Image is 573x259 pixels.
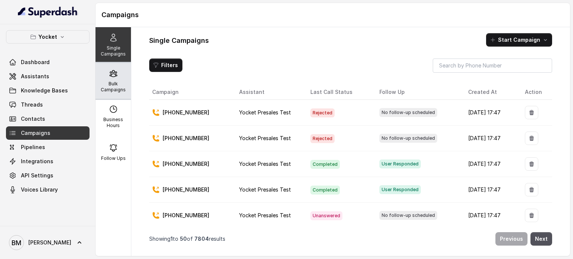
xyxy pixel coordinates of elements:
td: [DATE] 17:47 [462,203,519,228]
a: Contacts [6,112,90,126]
span: Assistants [21,73,49,80]
th: Last Call Status [304,85,373,100]
span: Knowledge Bases [21,87,68,94]
span: No follow-up scheduled [379,134,437,143]
p: Business Hours [98,117,128,129]
span: Completed [310,186,340,195]
td: [DATE] 17:47 [462,177,519,203]
td: [DATE] 17:47 [462,126,519,151]
span: Yocket Presales Test [239,212,291,218]
span: 50 [180,236,187,242]
span: User Responded [379,185,421,194]
span: Integrations [21,158,53,165]
a: [PERSON_NAME] [6,232,90,253]
span: Unanswered [310,211,342,220]
button: Next [530,232,552,246]
p: [PHONE_NUMBER] [163,135,209,142]
p: Follow Ups [101,155,126,161]
button: Start Campaign [486,33,552,47]
th: Campaign [149,85,233,100]
p: [PHONE_NUMBER] [163,109,209,116]
a: Campaigns [6,126,90,140]
h1: Campaigns [101,9,564,21]
a: Pipelines [6,140,90,154]
td: [DATE] 17:47 [462,151,519,177]
span: Campaigns [21,129,50,137]
h1: Single Campaigns [149,35,209,47]
a: Knowledge Bases [6,84,90,97]
span: Contacts [21,115,45,123]
p: [PHONE_NUMBER] [163,212,209,219]
span: User Responded [379,159,421,168]
span: No follow-up scheduled [379,211,437,220]
span: [PERSON_NAME] [28,239,71,246]
button: Previous [495,232,527,246]
p: [PHONE_NUMBER] [163,160,209,168]
a: Voices Library [6,183,90,196]
a: Integrations [6,155,90,168]
p: [PHONE_NUMBER] [163,186,209,193]
span: Completed [310,160,340,169]
span: Pipelines [21,143,45,151]
span: Dashboard [21,59,50,66]
span: Threads [21,101,43,108]
img: light.svg [18,6,78,18]
a: Threads [6,98,90,111]
span: 7804 [194,236,209,242]
span: Yocket Presales Test [239,135,291,141]
input: Search by Phone Number [433,59,552,73]
th: Created At [462,85,519,100]
span: Voices Library [21,186,58,193]
span: Yocket Presales Test [239,161,291,167]
th: Follow Up [373,85,462,100]
span: API Settings [21,172,53,179]
span: Rejected [310,108,335,117]
span: No follow-up scheduled [379,108,437,117]
p: Single Campaigns [98,45,128,57]
p: Bulk Campaigns [98,81,128,93]
text: BM [12,239,21,247]
button: Filters [149,59,182,72]
p: Showing to of results [149,235,225,243]
p: Yocket [38,32,57,41]
th: Action [519,85,552,100]
span: Rejected [310,134,335,143]
a: Assistants [6,70,90,83]
span: Yocket Presales Test [239,109,291,116]
nav: Pagination [149,228,552,250]
button: Yocket [6,30,90,44]
span: 1 [170,236,173,242]
a: Dashboard [6,56,90,69]
a: API Settings [6,169,90,182]
span: Yocket Presales Test [239,186,291,193]
th: Assistant [233,85,304,100]
td: [DATE] 17:47 [462,100,519,126]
